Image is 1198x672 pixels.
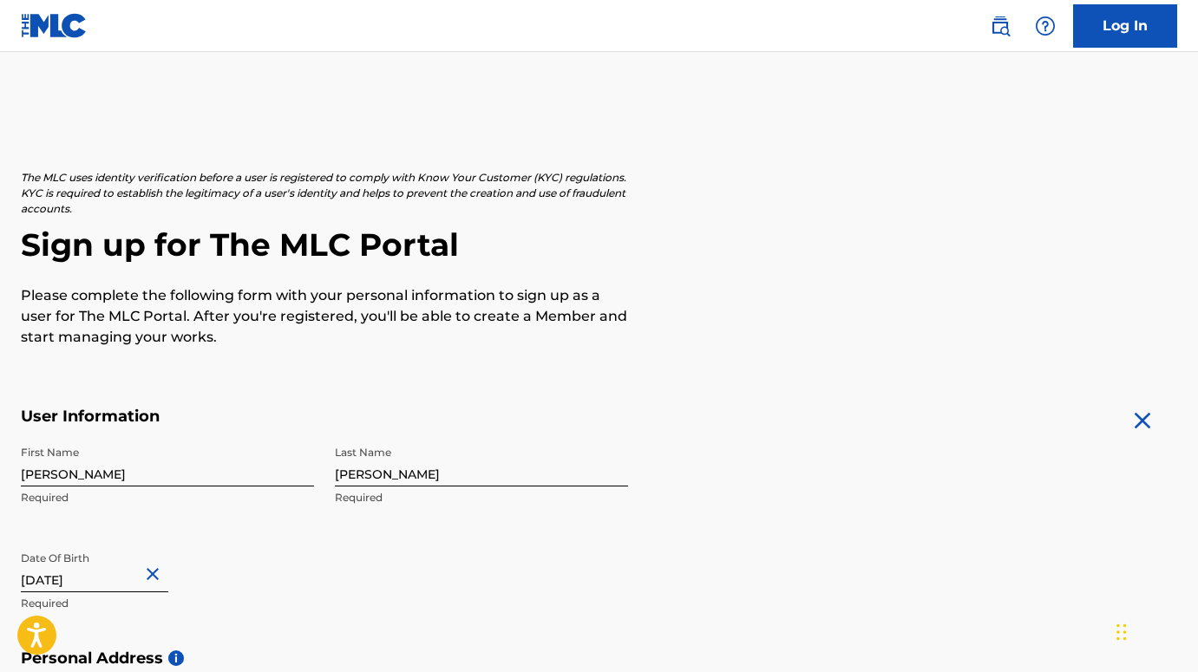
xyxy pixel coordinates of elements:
h2: Sign up for The MLC Portal [21,225,1177,264]
h5: Personal Address [21,649,1177,669]
p: The MLC uses identity verification before a user is registered to comply with Know Your Customer ... [21,170,628,217]
div: Drag [1116,606,1127,658]
a: Log In [1073,4,1177,48]
img: MLC Logo [21,13,88,38]
img: help [1035,16,1056,36]
p: Required [21,596,314,611]
button: Close [142,548,168,601]
span: i [168,650,184,666]
a: Public Search [983,9,1018,43]
h5: User Information [21,407,628,427]
p: Required [21,490,314,506]
img: search [990,16,1011,36]
iframe: Chat Widget [1111,589,1198,672]
div: Help [1028,9,1063,43]
p: Required [335,490,628,506]
p: Please complete the following form with your personal information to sign up as a user for The ML... [21,285,628,348]
img: close [1129,407,1156,434]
